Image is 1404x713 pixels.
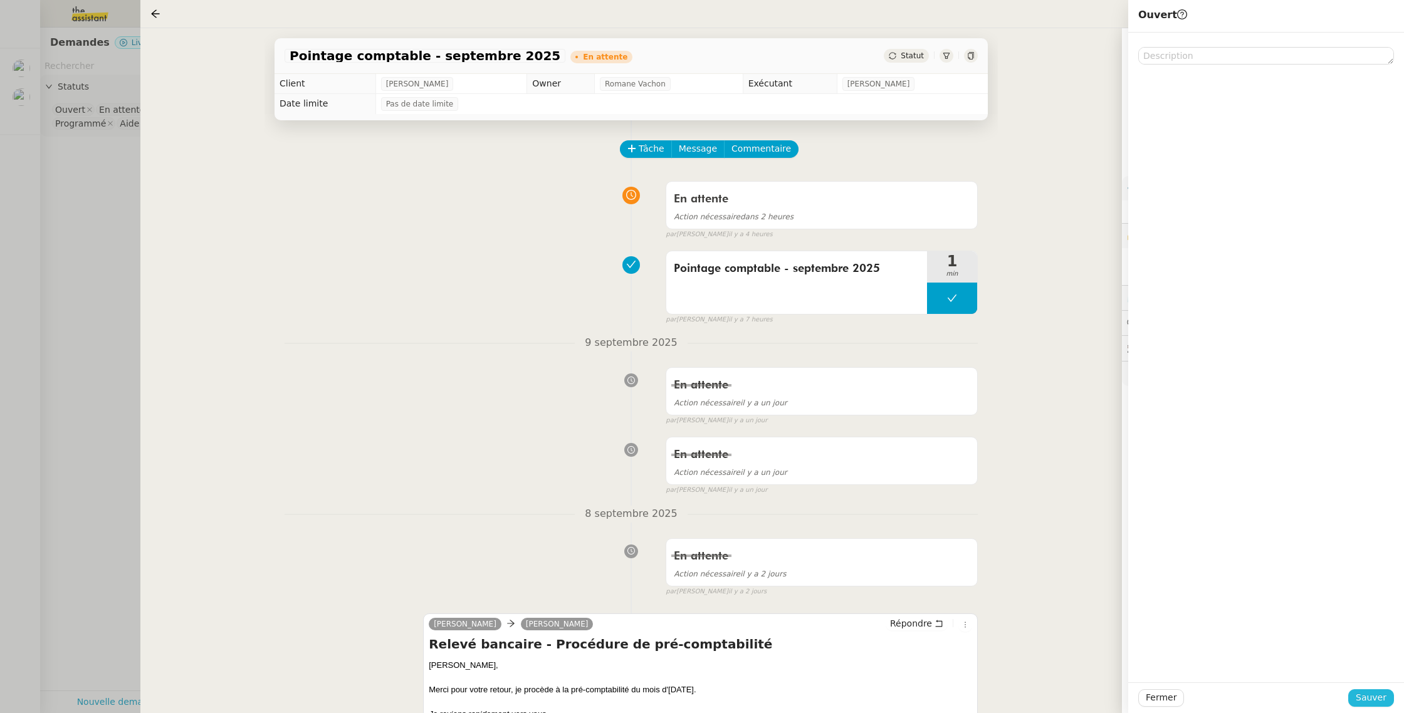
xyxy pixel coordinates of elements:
span: dans 2 heures [674,212,794,221]
div: ⚙️Procédures [1122,176,1404,200]
span: Action nécessaire [674,468,740,477]
span: Pointage comptable - septembre 2025 [674,259,919,278]
div: Merci pour votre retour, je procède à la pré-comptabilité du mois d'[DATE]. [429,684,972,696]
td: Client [275,74,375,94]
span: Pointage comptable - septembre 2025 [290,49,560,62]
span: il y a 2 jours [728,586,767,597]
h4: Relevé bancaire - Procédure de pré-comptabilité [429,635,972,653]
div: [PERSON_NAME], [429,659,972,672]
a: [PERSON_NAME] [429,618,501,630]
small: [PERSON_NAME] [666,229,772,240]
span: il y a 2 jours [674,570,786,578]
button: Répondre [886,617,948,630]
span: par [666,586,676,597]
span: ⚙️ [1127,181,1192,195]
small: [PERSON_NAME] [666,586,767,597]
span: Ouvert [1138,9,1187,21]
span: En attente [674,380,728,391]
span: Romane Vachon [605,78,666,90]
span: Action nécessaire [674,398,740,407]
div: 🕵️Autres demandes en cours [1122,336,1404,360]
span: Statut [901,51,924,60]
button: Tâche [620,140,672,158]
span: 9 septembre 2025 [575,335,687,351]
span: Commentaire [731,142,791,156]
span: il y a un jour [674,468,787,477]
span: par [666,315,676,325]
span: il y a un jour [728,485,767,496]
small: [PERSON_NAME] [666,485,767,496]
span: 🔐 [1127,229,1208,243]
span: [PERSON_NAME] [386,78,449,90]
button: Sauver [1348,689,1394,707]
span: il y a 4 heures [728,229,773,240]
a: [PERSON_NAME] [521,618,594,630]
span: En attente [674,551,728,562]
span: Pas de date limite [386,98,454,110]
div: En attente [583,53,627,61]
small: [PERSON_NAME] [666,315,772,325]
span: il y a un jour [674,398,787,407]
span: En attente [674,194,728,205]
div: ⏲️Tâches 3:16 [1122,286,1404,310]
span: Tâche [639,142,664,156]
span: 1 [927,254,977,269]
td: Date limite [275,94,375,114]
span: 🧴 [1127,368,1166,378]
span: il y a 7 heures [728,315,773,325]
td: Owner [527,74,595,94]
button: Fermer [1138,689,1184,707]
span: Fermer [1146,690,1176,705]
span: 🕵️ [1127,343,1261,353]
span: Message [679,142,717,156]
span: 8 septembre 2025 [575,506,687,523]
td: Exécutant [743,74,837,94]
div: 💬Commentaires [1122,311,1404,335]
span: Action nécessaire [674,570,740,578]
span: par [666,229,676,240]
span: min [927,269,977,279]
span: Répondre [890,617,932,630]
span: 💬 [1127,318,1207,328]
button: Message [671,140,725,158]
span: [PERSON_NAME] [847,78,910,90]
span: il y a un jour [728,415,767,426]
button: Commentaire [724,140,799,158]
div: 🧴Autres [1122,362,1404,386]
span: Sauver [1356,690,1386,705]
div: 🔐Données client [1122,224,1404,248]
span: Action nécessaire [674,212,740,221]
span: par [666,415,676,426]
small: [PERSON_NAME] [666,415,767,426]
span: ⏲️ [1127,293,1213,303]
span: En attente [674,449,728,461]
span: par [666,485,676,496]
